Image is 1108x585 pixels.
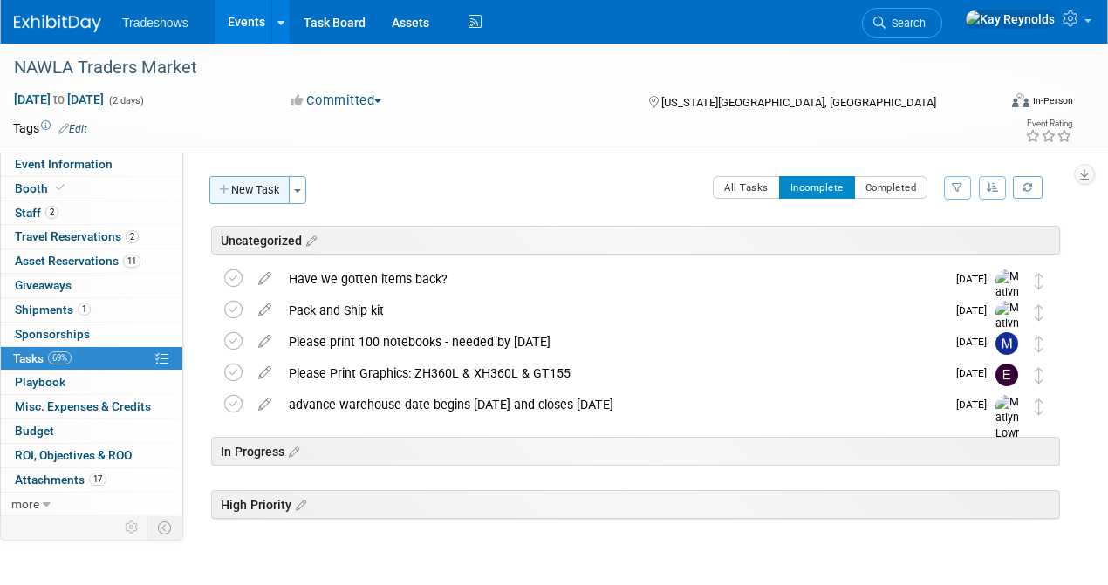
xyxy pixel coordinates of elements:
[1,249,182,273] a: Asset Reservations11
[661,96,936,109] span: [US_STATE][GEOGRAPHIC_DATA], [GEOGRAPHIC_DATA]
[14,15,101,32] img: ExhibitDay
[15,448,132,462] span: ROI, Objectives & ROO
[1035,273,1043,289] i: Move task
[1,444,182,467] a: ROI, Objectives & ROO
[280,296,946,325] div: Pack and Ship kit
[1,274,182,297] a: Giveaways
[250,397,280,412] a: edit
[78,303,91,316] span: 1
[13,119,87,137] td: Tags
[117,516,147,539] td: Personalize Event Tab Strip
[15,278,72,292] span: Giveaways
[209,176,290,204] button: New Task
[56,183,65,193] i: Booth reservation complete
[15,206,58,220] span: Staff
[45,206,58,219] span: 2
[15,375,65,389] span: Playbook
[1032,94,1073,107] div: In-Person
[995,364,1018,386] img: Elizabeth Hisaw
[15,399,151,413] span: Misc. Expenses & Credits
[147,516,183,539] td: Toggle Event Tabs
[15,254,140,268] span: Asset Reservations
[1,298,182,322] a: Shipments1
[956,367,995,379] span: [DATE]
[713,176,780,199] button: All Tasks
[1012,93,1029,107] img: Format-Inperson.png
[291,495,306,513] a: Edit sections
[107,95,144,106] span: (2 days)
[886,17,926,30] span: Search
[11,497,39,511] span: more
[1013,176,1043,199] a: Refresh
[1,153,182,176] a: Event Information
[854,176,928,199] button: Completed
[1035,367,1043,384] i: Move task
[284,92,388,110] button: Committed
[122,16,188,30] span: Tradeshows
[8,52,982,84] div: NAWLA Traders Market
[15,229,139,243] span: Travel Reservations
[280,390,946,419] div: advance warehouse date begins [DATE] and closes [DATE]
[211,437,1060,466] div: In Progress
[15,473,106,486] span: Attachments
[15,181,68,195] span: Booth
[250,334,280,350] a: edit
[995,301,1022,363] img: Matlyn Lowrey
[250,271,280,287] a: edit
[15,157,113,171] span: Event Information
[862,8,942,38] a: Search
[1,347,182,371] a: Tasks69%
[956,398,995,411] span: [DATE]
[211,490,1060,519] div: High Priority
[1,468,182,492] a: Attachments17
[956,304,995,316] span: [DATE]
[123,255,140,268] span: 11
[15,424,54,438] span: Budget
[1,201,182,225] a: Staff2
[995,332,1018,355] img: Mike Carr
[1,225,182,248] a: Travel Reservations2
[13,92,105,107] span: [DATE] [DATE]
[15,327,90,341] span: Sponsorships
[51,92,67,106] span: to
[126,230,139,243] span: 2
[15,303,91,316] span: Shipments
[13,351,72,365] span: Tasks
[965,10,1056,29] img: Kay Reynolds
[284,442,299,459] a: Edit sections
[1025,119,1072,128] div: Event Rating
[1,395,182,418] a: Misc. Expenses & Credits
[1,493,182,516] a: more
[1035,336,1043,352] i: Move task
[779,176,855,199] button: Incomplete
[1,419,182,443] a: Budget
[1,371,182,394] a: Playbook
[995,269,1022,331] img: Matlyn Lowrey
[280,358,946,388] div: Please Print Graphics: ZH360L & XH360L & GT155
[995,395,1022,457] img: Matlyn Lowrey
[956,336,995,348] span: [DATE]
[302,231,317,248] a: Edit sections
[1,323,182,346] a: Sponsorships
[280,327,946,357] div: Please print 100 notebooks - needed by [DATE]
[1035,398,1043,415] i: Move task
[956,273,995,285] span: [DATE]
[89,473,106,486] span: 17
[919,91,1074,117] div: Event Format
[250,303,280,318] a: edit
[58,123,87,135] a: Edit
[48,351,72,364] span: 69%
[211,226,1060,255] div: Uncategorized
[1035,304,1043,321] i: Move task
[1,177,182,201] a: Booth
[250,365,280,381] a: edit
[280,264,946,294] div: Have we gotten items back?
